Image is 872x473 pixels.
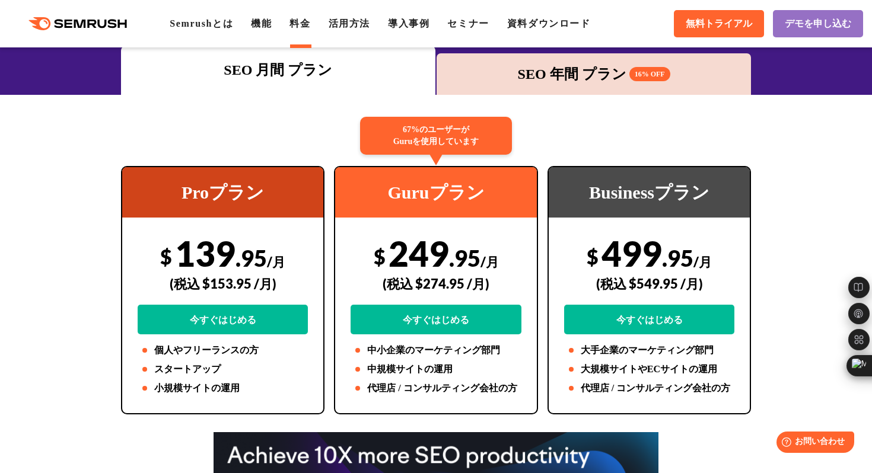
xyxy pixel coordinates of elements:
a: 資料ダウンロード [507,18,591,28]
li: 代理店 / コンサルティング会社の方 [564,381,735,395]
div: 249 [351,232,521,334]
div: 67%のユーザーが Guruを使用しています [360,117,512,155]
span: /月 [693,254,712,270]
li: 中規模サイトの運用 [351,362,521,376]
li: 中小企業のマーケティング部門 [351,343,521,357]
div: SEO 年間 プラン [443,63,745,85]
span: デモを申し込む [785,18,851,30]
iframe: Help widget launcher [766,427,859,460]
div: 499 [564,232,735,334]
li: 大手企業のマーケティング部門 [564,343,735,357]
a: 機能 [251,18,272,28]
span: $ [160,244,172,269]
span: .95 [235,244,267,271]
a: 無料トライアル [674,10,764,37]
a: 今すぐはじめる [138,305,308,334]
span: .95 [449,244,480,271]
div: SEO 月間 プラン [127,59,429,81]
a: 今すぐはじめる [351,305,521,334]
div: Proプラン [122,167,324,218]
span: 16% OFF [629,67,670,81]
li: 小規模サイトの運用 [138,381,308,395]
a: セミナー [447,18,489,28]
a: デモを申し込む [773,10,863,37]
a: 活用方法 [329,18,370,28]
a: 料金 [289,18,310,28]
a: Semrushとは [170,18,233,28]
li: スタートアップ [138,362,308,376]
span: $ [587,244,599,269]
span: 無料トライアル [686,18,752,30]
li: 個人やフリーランスの方 [138,343,308,357]
div: Guruプラン [335,167,537,218]
span: /月 [480,254,499,270]
a: 今すぐはじめる [564,305,735,334]
span: .95 [662,244,693,271]
div: (税込 $549.95 /月) [564,263,735,305]
li: 代理店 / コンサルティング会社の方 [351,381,521,395]
span: $ [374,244,386,269]
li: 大規模サイトやECサイトの運用 [564,362,735,376]
div: 139 [138,232,308,334]
span: /月 [267,254,285,270]
div: Businessプラン [549,167,750,218]
a: 導入事例 [388,18,429,28]
div: (税込 $274.95 /月) [351,263,521,305]
div: (税込 $153.95 /月) [138,263,308,305]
